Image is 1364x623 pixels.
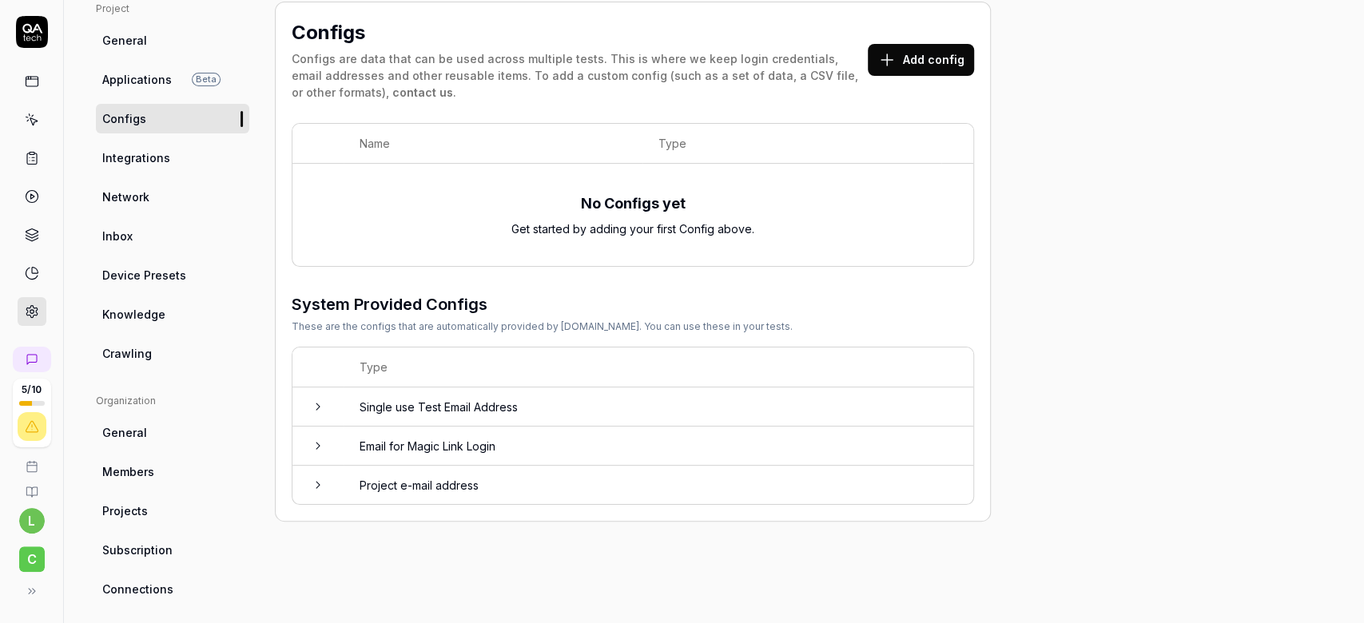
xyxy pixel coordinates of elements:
[6,534,57,575] button: C
[292,50,868,101] div: Configs are data that can be used across multiple tests. This is where we keep login credentials,...
[6,473,57,498] a: Documentation
[102,188,149,205] span: Network
[96,2,249,16] div: Project
[192,73,221,86] span: Beta
[292,18,365,47] h2: Configs
[868,44,974,76] button: Add config
[102,32,147,49] span: General
[6,447,57,473] a: Book a call with us
[96,221,249,251] a: Inbox
[96,143,249,173] a: Integrations
[96,104,249,133] a: Configs
[96,574,249,604] a: Connections
[344,347,973,387] th: Type
[96,535,249,565] a: Subscription
[22,385,42,395] span: 5 / 10
[102,306,165,323] span: Knowledge
[642,124,941,164] th: Type
[96,418,249,447] a: General
[102,228,133,244] span: Inbox
[19,508,45,534] button: l
[102,463,154,480] span: Members
[102,110,146,127] span: Configs
[96,26,249,55] a: General
[96,182,249,212] a: Network
[96,65,249,94] a: ApplicationsBeta
[96,457,249,486] a: Members
[292,319,793,334] div: These are the configs that are automatically provided by [DOMAIN_NAME]. You can use these in your...
[102,267,186,284] span: Device Presets
[102,542,173,558] span: Subscription
[102,345,152,362] span: Crawling
[344,387,973,427] td: Single use Test Email Address
[102,71,172,88] span: Applications
[344,466,973,504] td: Project e-mail address
[292,292,793,316] h3: System Provided Configs
[344,427,973,466] td: Email for Magic Link Login
[13,347,51,372] a: New conversation
[102,581,173,597] span: Connections
[96,394,249,408] div: Organization
[102,149,170,166] span: Integrations
[96,339,249,368] a: Crawling
[102,424,147,441] span: General
[581,192,686,214] div: No Configs yet
[511,220,754,237] div: Get started by adding your first Config above.
[344,124,642,164] th: Name
[102,502,148,519] span: Projects
[96,260,249,290] a: Device Presets
[96,496,249,526] a: Projects
[19,546,45,572] span: C
[392,85,453,99] a: contact us
[96,300,249,329] a: Knowledge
